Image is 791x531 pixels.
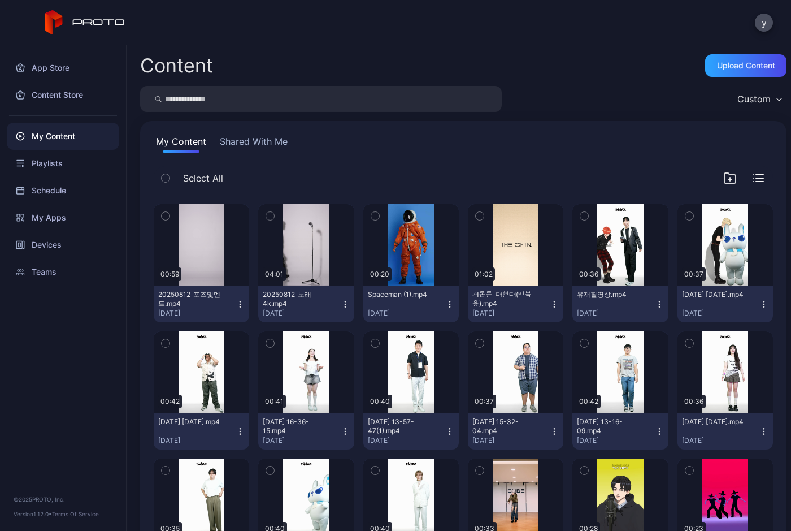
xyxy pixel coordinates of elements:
div: 2025-07-27 11-27-32.mp4 [682,290,744,299]
a: Devices [7,231,119,258]
div: © 2025 PROTO, Inc. [14,495,112,504]
div: 2025-07-26 13-57-47(1).mp4 [368,417,430,435]
button: Upload Content [705,54,786,77]
button: [DATE] 13-16-09.mp4[DATE] [572,413,668,450]
button: 유재필영상.mp4[DATE] [572,286,668,322]
button: y [755,14,773,32]
div: 2025-07-26 17-08-24.mp4 [158,417,220,426]
div: [DATE] [577,436,654,445]
a: Content Store [7,81,119,109]
div: Upload Content [717,61,775,70]
button: Shared With Me [218,135,290,153]
div: [DATE] [682,309,759,318]
div: Spaceman (1).mp4 [368,290,430,299]
button: [DATE] [DATE].mp4[DATE] [154,413,249,450]
div: 2025-07-26 13-16-09.mp4 [577,417,639,435]
div: [DATE] [263,309,340,318]
button: [DATE] [DATE].mp4[DATE] [677,286,773,322]
button: [DATE] 13-57-47(1).mp4[DATE] [363,413,459,450]
div: [DATE] [472,309,550,318]
button: Custom [732,86,786,112]
a: Playlists [7,150,119,177]
a: My Content [7,123,119,150]
div: [DATE] [158,309,236,318]
a: My Apps [7,204,119,231]
div: 2025-07-26 15-32-04.mp4 [472,417,534,435]
button: 20250812_노래4k.mp4[DATE] [258,286,354,322]
button: [DATE] 15-32-04.mp4[DATE] [468,413,563,450]
div: [DATE] [682,436,759,445]
button: [DATE] [DATE].mp4[DATE] [677,413,773,450]
div: 유재필영상.mp4 [577,290,639,299]
div: [DATE] [577,309,654,318]
a: Teams [7,258,119,286]
div: [DATE] [368,436,445,445]
div: 세롭튼_더현대(반복용).mp4 [472,290,534,308]
a: Terms Of Service [52,511,99,517]
div: 2025-07-26 11-27-02.mp4 [682,417,744,426]
div: 2025-07-26 16-36-15.mp4 [263,417,325,435]
button: My Content [154,135,208,153]
span: Version 1.12.0 • [14,511,52,517]
button: [DATE] 16-36-15.mp4[DATE] [258,413,354,450]
div: 20250812_포즈및멘트.mp4 [158,290,220,308]
button: 세롭튼_더현대(반복용).mp4[DATE] [468,286,563,322]
div: Content [140,56,213,75]
div: [DATE] [263,436,340,445]
a: App Store [7,54,119,81]
div: Custom [737,93,771,105]
span: Select All [183,171,223,185]
button: 20250812_포즈및멘트.mp4[DATE] [154,286,249,322]
a: Schedule [7,177,119,204]
button: Spaceman (1).mp4[DATE] [363,286,459,322]
div: 20250812_노래4k.mp4 [263,290,325,308]
div: [DATE] [158,436,236,445]
div: [DATE] [368,309,445,318]
div: [DATE] [472,436,550,445]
